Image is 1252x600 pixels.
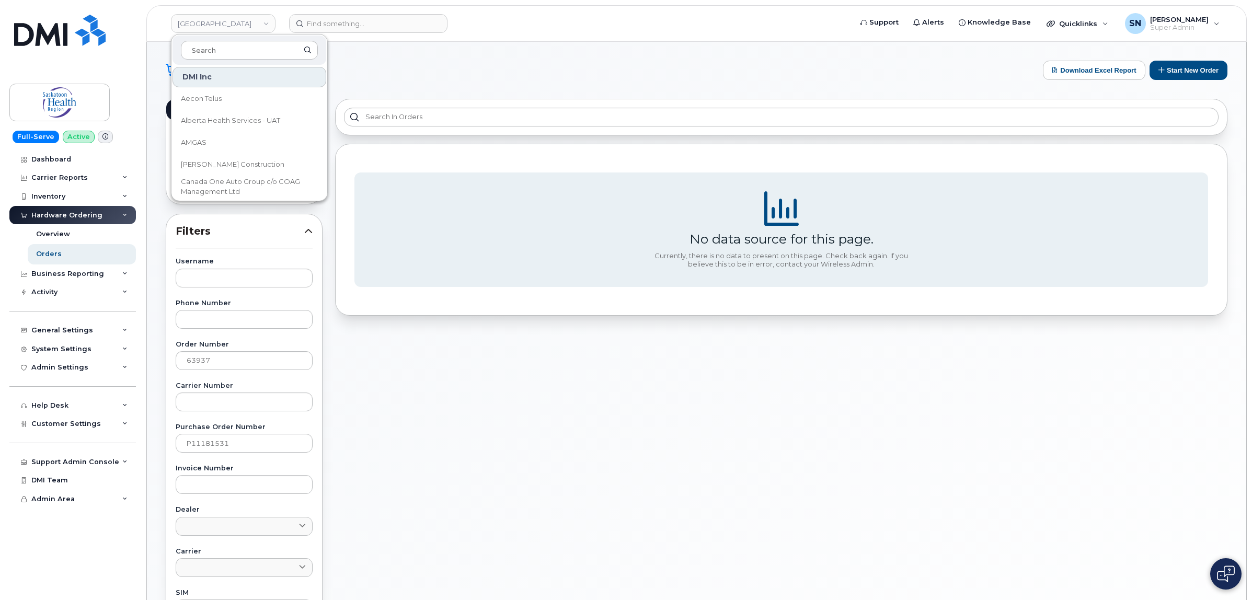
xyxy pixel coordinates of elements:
[344,108,1219,126] input: Search in orders
[181,116,280,126] span: Alberta Health Services - UAT
[1150,61,1227,80] button: Start New Order
[181,177,301,197] span: Canada One Auto Group c/o COAG Management Ltd
[1043,61,1145,80] button: Download Excel Report
[181,137,206,148] span: AMGAS
[176,548,313,555] label: Carrier
[166,162,322,183] a: Closed Orders3763
[166,141,322,162] a: Processed Orders0
[181,94,222,104] span: Aecon Telus
[176,465,313,472] label: Invoice Number
[651,252,912,268] div: Currently, there is no data to present on this page. Check back again. If you believe this to be ...
[173,67,326,87] div: DMI Inc
[176,590,313,596] label: SIM
[173,132,326,153] a: AMGAS
[176,341,313,348] label: Order Number
[176,224,304,239] span: Filters
[1217,566,1235,582] img: Open chat
[173,154,326,175] a: [PERSON_NAME] Construction
[176,258,313,265] label: Username
[166,183,322,204] a: Cancelled Orders1162
[166,120,322,141] a: Open Orders9
[166,99,322,120] a: All Orders4934
[173,88,326,109] a: Aecon Telus
[181,159,284,170] span: [PERSON_NAME] Construction
[176,383,313,389] label: Carrier Number
[173,176,326,197] a: Canada One Auto Group c/o COAG Management Ltd
[181,41,318,60] input: Search
[176,424,313,431] label: Purchase Order Number
[176,300,313,307] label: Phone Number
[173,110,326,131] a: Alberta Health Services - UAT
[176,506,313,513] label: Dealer
[690,231,874,247] div: No data source for this page.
